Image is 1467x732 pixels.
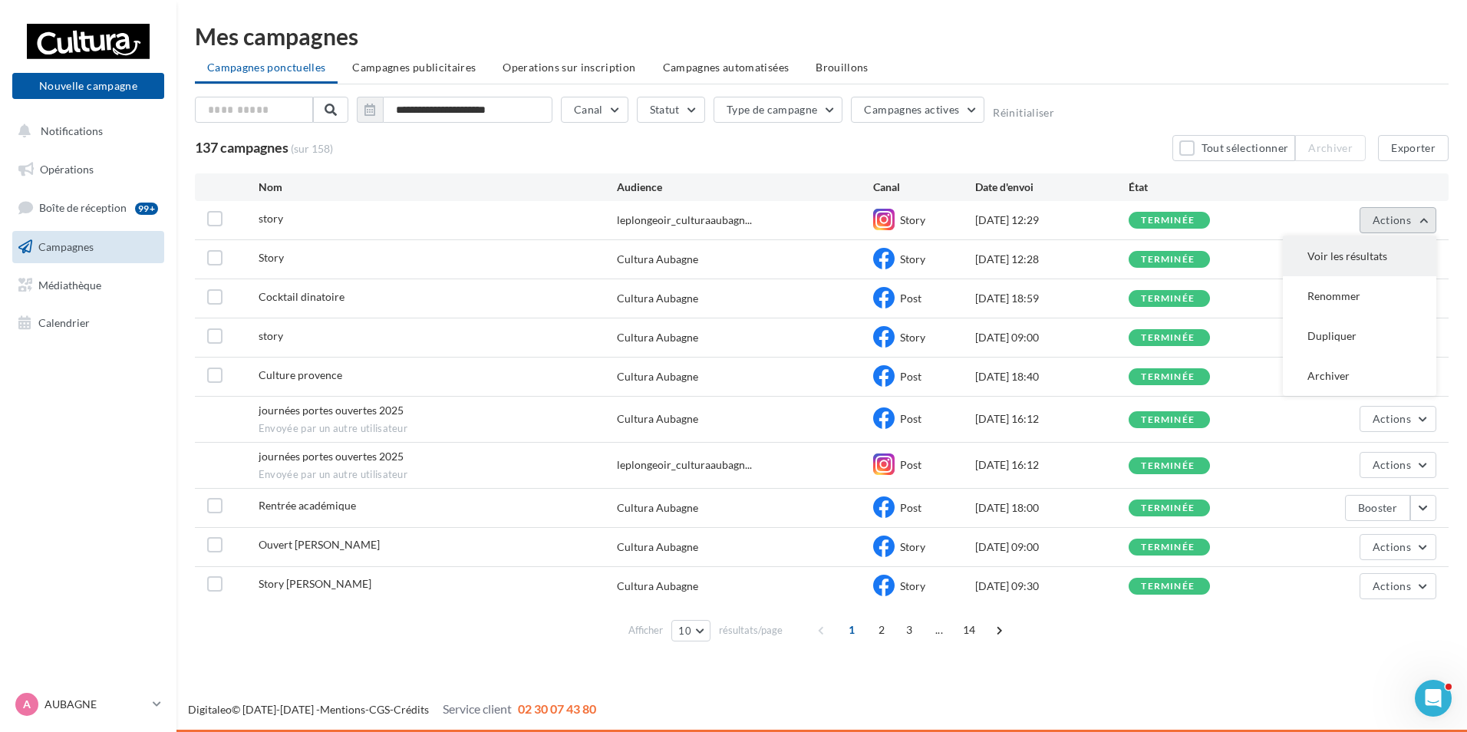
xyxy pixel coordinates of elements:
button: Canal [561,97,628,123]
div: terminée [1141,461,1195,471]
span: Campagnes actives [864,103,959,116]
a: Opérations [9,153,167,186]
div: Date d'envoi [975,180,1129,195]
span: Actions [1373,458,1411,471]
span: Actions [1373,579,1411,592]
span: Culture provence [259,368,342,381]
div: 99+ [135,203,158,215]
button: Archiver [1295,135,1366,161]
span: Actions [1373,540,1411,553]
button: Tout sélectionner [1172,135,1295,161]
span: © [DATE]-[DATE] - - - [188,703,596,716]
span: Campagnes automatisées [663,61,790,74]
span: 1 [839,618,864,642]
span: Médiathèque [38,278,101,291]
div: Nom [259,180,617,195]
span: 2 [869,618,894,642]
div: terminée [1141,542,1195,552]
span: Afficher [628,623,663,638]
div: Cultura Aubagne [617,369,698,384]
div: [DATE] 09:30 [975,579,1129,594]
span: Actions [1373,412,1411,425]
span: journées portes ouvertes 2025 [259,450,404,463]
span: Story [900,579,925,592]
a: Digitaleo [188,703,232,716]
div: Cultura Aubagne [617,330,698,345]
div: terminée [1141,372,1195,382]
span: story [259,212,283,225]
a: Calendrier [9,307,167,339]
div: État [1129,180,1282,195]
div: terminée [1141,582,1195,592]
button: Notifications [9,115,161,147]
span: Rentrée académique [259,499,356,512]
span: journées portes ouvertes 2025 [259,404,404,417]
span: leplongeoir_culturaaubagn... [617,457,752,473]
span: Story [900,540,925,553]
span: 137 campagnes [195,139,288,156]
button: Renommer [1283,276,1436,316]
div: [DATE] 12:29 [975,213,1129,228]
button: Exporter [1378,135,1449,161]
div: Cultura Aubagne [617,500,698,516]
div: Cultura Aubagne [617,252,698,267]
button: Actions [1360,534,1436,560]
span: Service client [443,701,512,716]
div: terminée [1141,216,1195,226]
span: Story [900,252,925,265]
span: ... [927,618,951,642]
span: Ouvert ce dimanche [259,538,380,551]
span: Campagnes publicitaires [352,61,476,74]
span: 10 [678,625,691,637]
span: Story [259,251,284,264]
div: terminée [1141,294,1195,304]
div: terminée [1141,503,1195,513]
button: Actions [1360,207,1436,233]
div: [DATE] 09:00 [975,330,1129,345]
span: Campagnes [38,240,94,253]
button: Campagnes actives [851,97,984,123]
span: Story [900,331,925,344]
div: Canal [873,180,975,195]
div: [DATE] 09:00 [975,539,1129,555]
span: Boîte de réception [39,201,127,214]
div: Cultura Aubagne [617,539,698,555]
a: Boîte de réception99+ [9,191,167,224]
span: (sur 158) [291,141,333,157]
div: Mes campagnes [195,25,1449,48]
span: 14 [957,618,982,642]
span: 3 [897,618,921,642]
div: Audience [617,180,873,195]
div: [DATE] 18:59 [975,291,1129,306]
span: A [23,697,31,712]
a: Campagnes [9,231,167,263]
button: Actions [1360,406,1436,432]
span: Opérations [40,163,94,176]
div: Cultura Aubagne [617,579,698,594]
span: story [259,329,283,342]
a: Crédits [394,703,429,716]
div: Cultura Aubagne [617,291,698,306]
span: Actions [1373,213,1411,226]
span: Calendrier [38,316,90,329]
div: terminée [1141,255,1195,265]
button: Nouvelle campagne [12,73,164,99]
span: Envoyée par un autre utilisateur [259,422,617,436]
span: Post [900,412,921,425]
p: AUBAGNE [45,697,147,712]
div: [DATE] 16:12 [975,457,1129,473]
button: Réinitialiser [993,107,1054,119]
a: CGS [369,703,390,716]
span: Post [900,370,921,383]
div: [DATE] 18:40 [975,369,1129,384]
div: [DATE] 16:12 [975,411,1129,427]
button: Actions [1360,573,1436,599]
a: Médiathèque [9,269,167,302]
span: Post [900,292,921,305]
span: Post [900,458,921,471]
button: Booster [1345,495,1410,521]
div: Cultura Aubagne [617,411,698,427]
span: Operations sur inscription [503,61,635,74]
span: 02 30 07 43 80 [518,701,596,716]
button: Statut [637,97,705,123]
